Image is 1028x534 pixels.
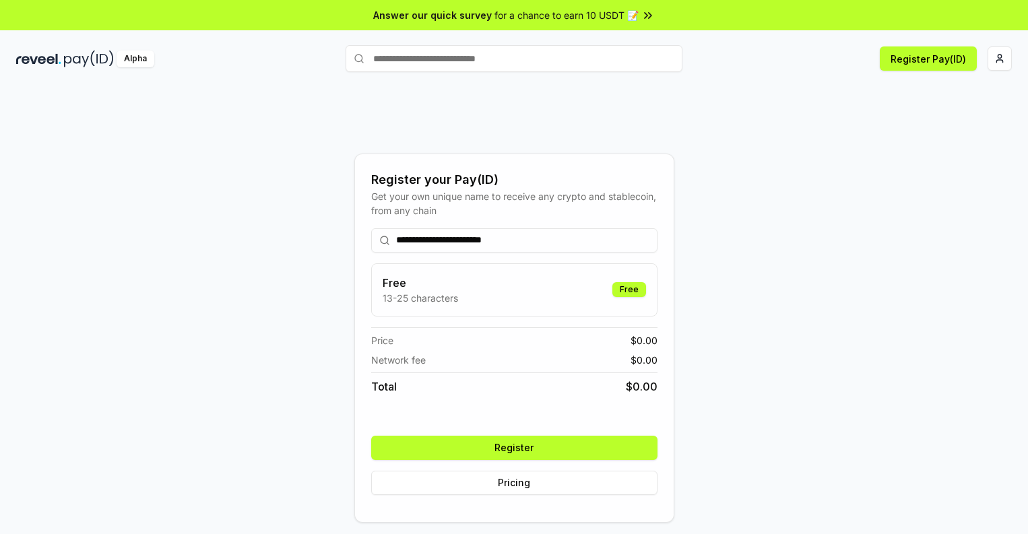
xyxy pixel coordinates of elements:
[16,51,61,67] img: reveel_dark
[371,333,393,347] span: Price
[383,275,458,291] h3: Free
[371,189,657,218] div: Get your own unique name to receive any crypto and stablecoin, from any chain
[371,471,657,495] button: Pricing
[626,378,657,395] span: $ 0.00
[117,51,154,67] div: Alpha
[612,282,646,297] div: Free
[373,8,492,22] span: Answer our quick survey
[371,353,426,367] span: Network fee
[371,436,657,460] button: Register
[64,51,114,67] img: pay_id
[631,333,657,347] span: $ 0.00
[494,8,639,22] span: for a chance to earn 10 USDT 📝
[371,378,397,395] span: Total
[383,291,458,305] p: 13-25 characters
[880,46,977,71] button: Register Pay(ID)
[631,353,657,367] span: $ 0.00
[371,170,657,189] div: Register your Pay(ID)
